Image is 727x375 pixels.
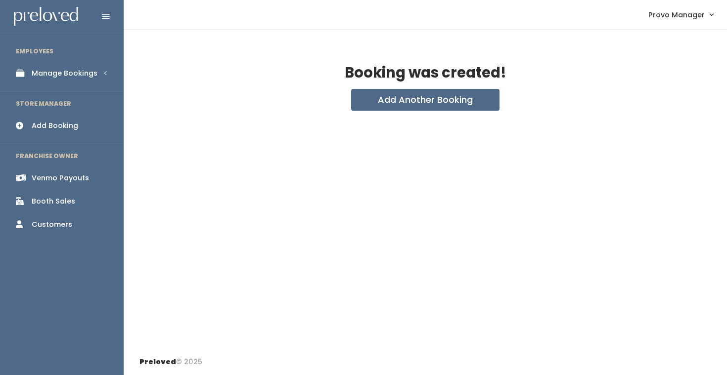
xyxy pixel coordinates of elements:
[32,173,89,183] div: Venmo Payouts
[32,121,78,131] div: Add Booking
[32,196,75,207] div: Booth Sales
[638,4,723,25] a: Provo Manager
[32,219,72,230] div: Customers
[139,357,176,367] span: Preloved
[32,68,97,79] div: Manage Bookings
[14,7,78,26] img: preloved logo
[648,9,705,20] span: Provo Manager
[139,349,202,367] div: © 2025
[351,89,500,111] button: Add Another Booking
[345,65,506,81] h2: Booking was created!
